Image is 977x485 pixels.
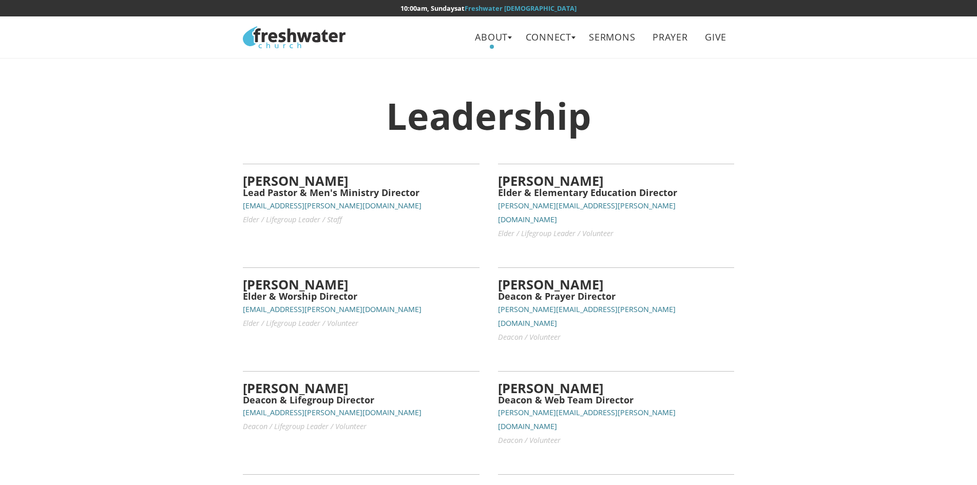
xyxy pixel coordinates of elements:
small: Elder / Lifegroup Leader / Staff [243,215,342,224]
small: Deacon / Lifegroup Leader / Volunteer [243,421,367,431]
small: Elder / Lifegroup Leader / Volunteer [498,228,614,238]
h5: Deacon & Lifegroup Director [243,395,479,405]
a: Give [698,26,734,49]
img: Freshwater Church [243,26,346,48]
a: Connect [518,26,579,49]
small: Elder / Lifegroup Leader / Volunteer [243,318,358,328]
h4: [PERSON_NAME] [243,381,479,395]
small: [EMAIL_ADDRESS][PERSON_NAME][DOMAIN_NAME] [243,201,422,210]
h4: [PERSON_NAME] [243,277,479,292]
time: 10:00am, Sundays [400,4,457,13]
h4: [PERSON_NAME] [498,381,734,395]
a: Prayer [645,26,695,49]
h5: Elder & Worship Director [243,292,479,302]
a: Freshwater [DEMOGRAPHIC_DATA] [465,4,577,13]
h5: Elder & Elementary Education Director [498,188,734,198]
h6: at [243,5,734,12]
small: [PERSON_NAME][EMAIL_ADDRESS][PERSON_NAME][DOMAIN_NAME] [498,408,676,431]
small: [PERSON_NAME][EMAIL_ADDRESS][PERSON_NAME][DOMAIN_NAME] [498,201,676,224]
h4: [PERSON_NAME] [498,173,734,188]
h4: [PERSON_NAME] [243,173,479,188]
h4: [PERSON_NAME] [498,277,734,292]
a: Sermons [582,26,643,49]
h1: Leadership [243,95,734,136]
small: [EMAIL_ADDRESS][PERSON_NAME][DOMAIN_NAME] [243,408,422,417]
h5: Deacon & Prayer Director [498,292,734,302]
small: [PERSON_NAME][EMAIL_ADDRESS][PERSON_NAME][DOMAIN_NAME] [498,304,676,328]
a: About [468,26,515,49]
small: Deacon / Volunteer [498,332,561,342]
small: [EMAIL_ADDRESS][PERSON_NAME][DOMAIN_NAME] [243,304,422,314]
h5: Deacon & Web Team Director [498,395,734,405]
small: Deacon / Volunteer [498,435,561,445]
h5: Lead Pastor & Men's Ministry Director [243,188,479,198]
